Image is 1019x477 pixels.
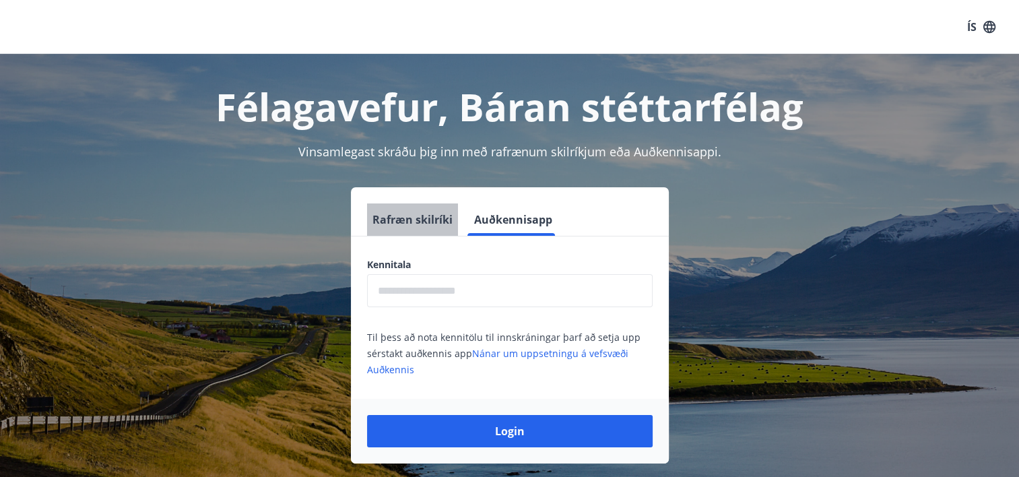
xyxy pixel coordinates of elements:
[367,258,653,272] label: Kennitala
[367,415,653,447] button: Login
[960,15,1003,39] button: ÍS
[469,203,558,236] button: Auðkennisapp
[41,81,979,132] h1: Félagavefur, Báran stéttarfélag
[367,347,628,376] a: Nánar um uppsetningu á vefsvæði Auðkennis
[967,20,977,34] font: ÍS
[367,331,640,376] span: Til þess að nota kennitölu til innskráningar þarf að setja upp sérstakt auðkennis app
[298,144,721,160] span: Vinsamlegast skráðu þig inn með rafrænum skilríkjum eða Auðkennisappi.
[372,212,453,227] font: Rafræn skilríki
